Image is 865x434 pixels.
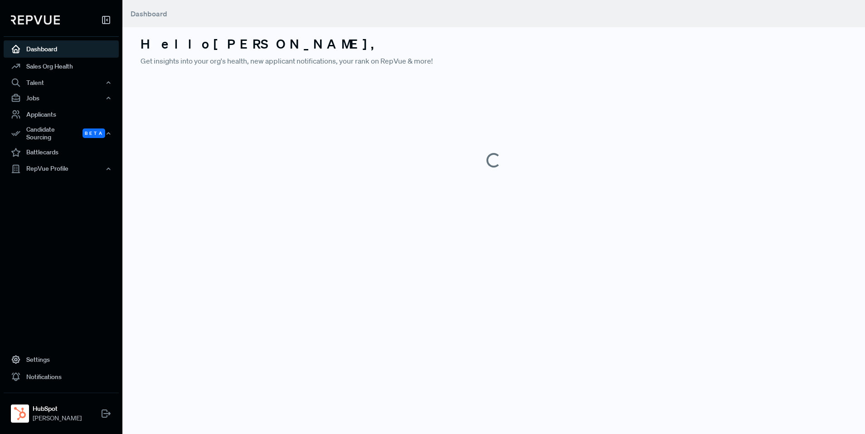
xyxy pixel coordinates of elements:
a: Battlecards [4,144,119,161]
a: Sales Org Health [4,58,119,75]
button: Jobs [4,90,119,106]
a: Settings [4,351,119,368]
span: Dashboard [131,9,167,18]
div: Candidate Sourcing [4,123,119,144]
p: Get insights into your org's health, new applicant notifications, your rank on RepVue & more! [141,55,847,66]
a: Notifications [4,368,119,385]
a: Dashboard [4,40,119,58]
img: RepVue [11,15,60,25]
h3: Hello [PERSON_NAME] , [141,36,847,52]
span: [PERSON_NAME] [33,414,82,423]
strong: HubSpot [33,404,82,414]
a: Applicants [4,106,119,123]
button: Candidate Sourcing Beta [4,123,119,144]
span: Beta [83,128,105,138]
a: HubSpotHubSpot[PERSON_NAME] [4,393,119,427]
button: Talent [4,75,119,90]
img: HubSpot [13,406,27,421]
button: RepVue Profile [4,161,119,177]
